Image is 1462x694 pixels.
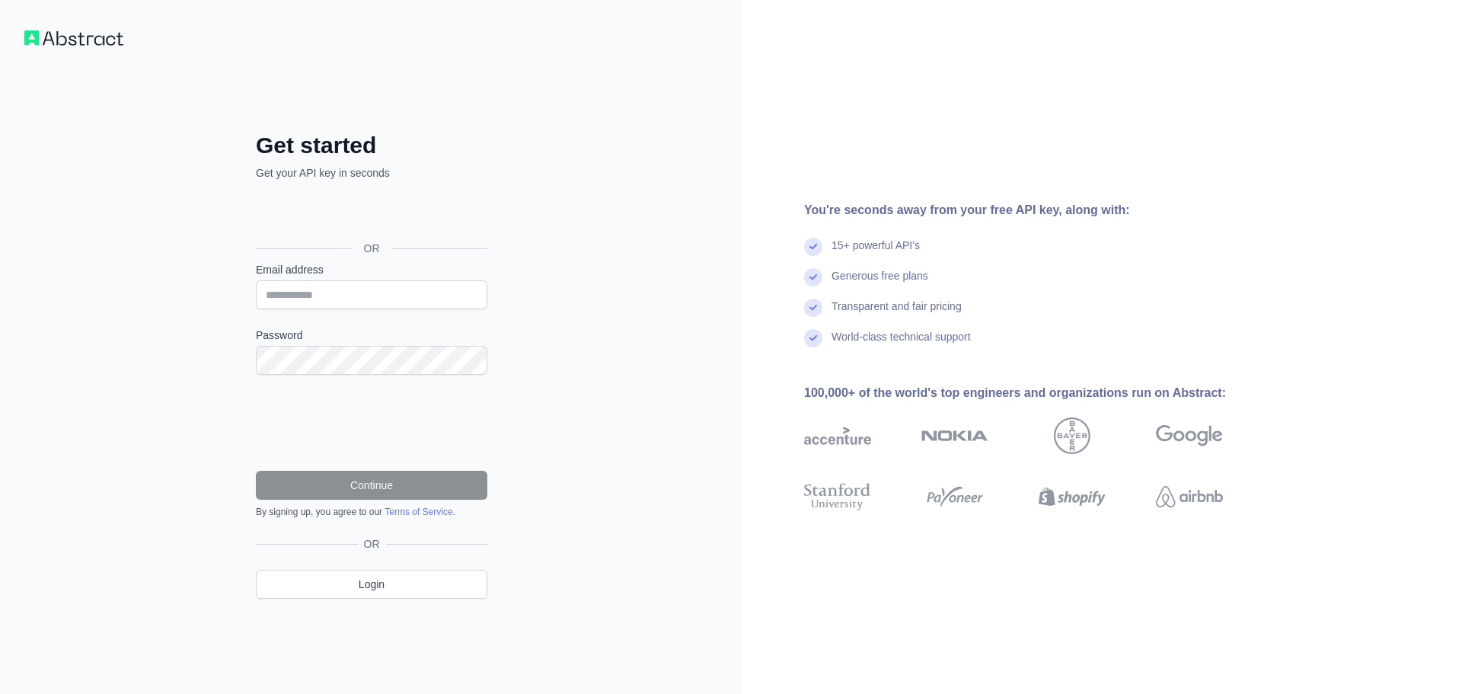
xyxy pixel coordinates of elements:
iframe: Sign in with Google Button [248,197,492,231]
img: payoneer [921,480,988,513]
img: nokia [921,417,988,454]
img: shopify [1039,480,1106,513]
img: google [1156,417,1223,454]
div: Transparent and fair pricing [832,299,962,329]
div: 100,000+ of the world's top engineers and organizations run on Abstract: [804,384,1272,402]
p: Get your API key in seconds [256,165,487,181]
a: Login [256,570,487,599]
div: You're seconds away from your free API key, along with: [804,201,1272,219]
span: OR [352,241,392,256]
img: check mark [804,329,822,347]
span: OR [358,536,386,552]
h2: Get started [256,132,487,159]
img: accenture [804,417,871,454]
img: airbnb [1156,480,1223,513]
label: Email address [256,262,487,277]
div: 15+ powerful API's [832,238,920,268]
div: By signing up, you agree to our . [256,506,487,518]
iframe: reCAPTCHA [256,393,487,453]
button: Continue [256,471,487,500]
div: World-class technical support [832,329,971,360]
img: check mark [804,268,822,286]
label: Password [256,328,487,343]
img: check mark [804,238,822,256]
div: Generous free plans [832,268,928,299]
img: bayer [1054,417,1090,454]
a: Terms of Service [385,507,452,517]
img: Workflow [24,30,123,46]
img: stanford university [804,480,871,513]
img: check mark [804,299,822,317]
